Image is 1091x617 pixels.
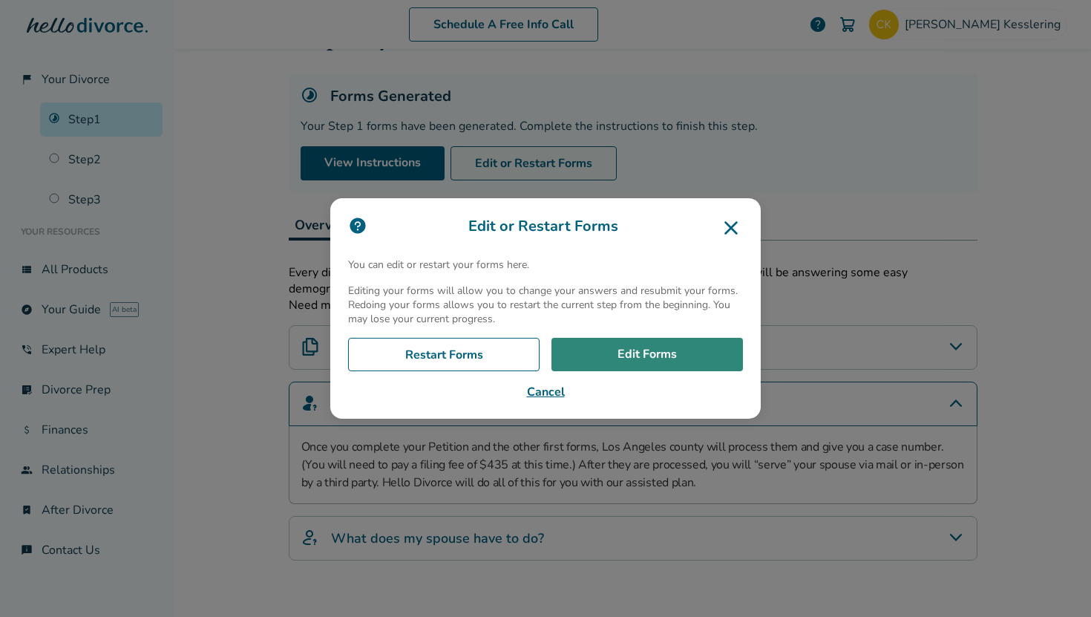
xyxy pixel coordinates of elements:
[551,338,743,372] a: Edit Forms
[348,216,743,240] h3: Edit or Restart Forms
[1017,546,1091,617] iframe: Chat Widget
[348,258,743,272] p: You can edit or restart your forms here.
[348,284,743,326] p: Editing your forms will allow you to change your answers and resubmit your forms. Redoing your fo...
[348,383,743,401] button: Cancel
[348,216,367,235] img: icon
[348,338,540,372] a: Restart Forms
